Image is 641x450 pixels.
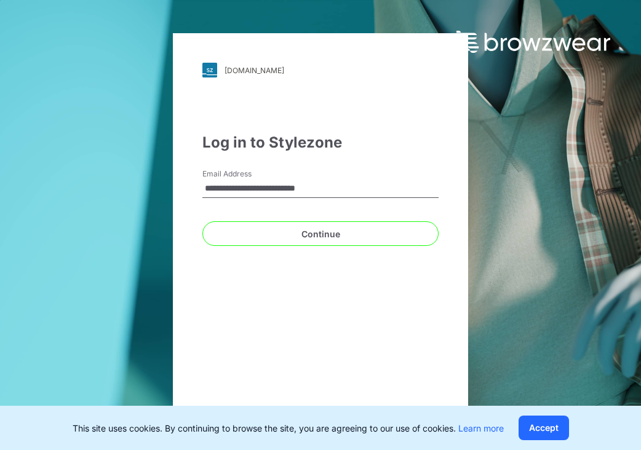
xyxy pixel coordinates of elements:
[202,168,289,180] label: Email Address
[458,423,504,433] a: Learn more
[202,63,217,77] img: svg+xml;base64,PHN2ZyB3aWR0aD0iMjgiIGhlaWdodD0iMjgiIHZpZXdCb3g9IjAgMCAyOCAyOCIgZmlsbD0ibm9uZSIgeG...
[202,221,439,246] button: Continue
[456,31,610,53] img: browzwear-logo.73288ffb.svg
[73,422,504,435] p: This site uses cookies. By continuing to browse the site, you are agreeing to our use of cookies.
[519,416,569,440] button: Accept
[202,132,439,154] div: Log in to Stylezone
[202,63,439,77] a: [DOMAIN_NAME]
[225,66,284,75] div: [DOMAIN_NAME]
